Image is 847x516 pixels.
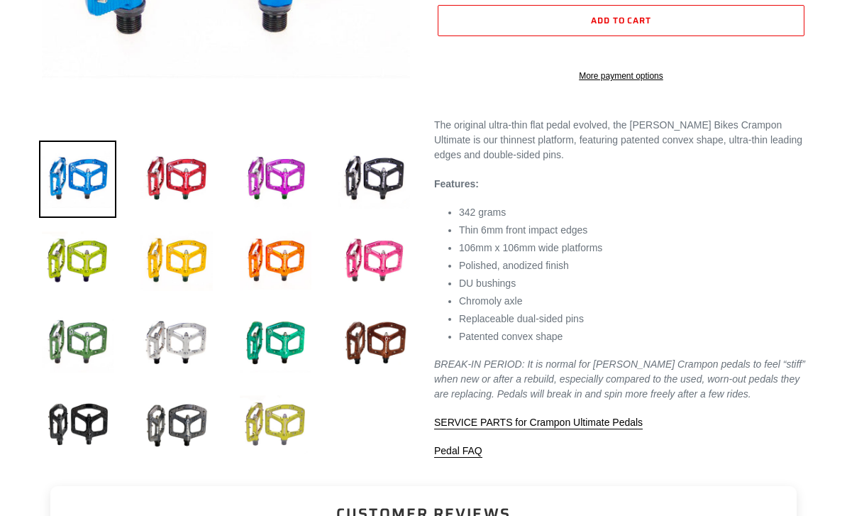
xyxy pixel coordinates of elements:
img: Load image into Gallery viewer, Crampon Ultimate Pedals [336,141,413,218]
a: Pedal FAQ [434,445,482,458]
img: Load image into Gallery viewer, Crampon Ultimate Pedals [138,304,215,382]
li: Chromoly axle [459,294,808,309]
span: Add to cart [591,13,652,27]
img: Load image into Gallery viewer, Crampon Ultimate Pedals [39,141,116,218]
img: Load image into Gallery viewer, Crampon Ultimate Pedals [336,222,413,300]
img: Load image into Gallery viewer, Crampon Ultimate Pedals [237,304,314,382]
img: Load image into Gallery viewer, Crampon Ultimate Pedals [237,222,314,300]
img: Load image into Gallery viewer, Crampon Ultimate Pedals [138,386,215,463]
a: More payment options [438,70,804,82]
img: Load image into Gallery viewer, Crampon Ultimate Pedals [237,386,314,463]
em: BREAK-IN PERIOD: It is normal for [PERSON_NAME] Crampon pedals to feel “stiff” when new or after ... [434,358,805,400]
li: Polished, anodized finish [459,258,808,273]
button: Add to cart [438,5,804,36]
strong: Features: [434,178,479,190]
img: Load image into Gallery viewer, Crampon Ultimate Pedals [237,141,314,218]
img: Load image into Gallery viewer, Crampon Ultimate Pedals [39,304,116,382]
img: Load image into Gallery viewer, Crampon Ultimate Pedals [39,222,116,300]
span: SERVICE PARTS for Crampon Ultimate Pedals [434,417,643,428]
li: Replaceable dual-sided pins [459,312,808,326]
li: Thin 6mm front impact edges [459,223,808,238]
a: SERVICE PARTS for Crampon Ultimate Pedals [434,417,643,429]
span: Patented convex shape [459,331,563,342]
img: Load image into Gallery viewer, Crampon Ultimate Pedals [336,304,413,382]
img: Load image into Gallery viewer, Crampon Ultimate Pedals [138,222,215,300]
li: DU bushings [459,276,808,291]
img: Load image into Gallery viewer, Crampon Ultimate Pedals [39,386,116,463]
li: 106mm x 106mm wide platforms [459,241,808,256]
img: Load image into Gallery viewer, Crampon Ultimate Pedals [138,141,215,218]
p: The original ultra-thin flat pedal evolved, the [PERSON_NAME] Bikes Crampon Ultimate is our thinn... [434,118,808,163]
li: 342 grams [459,205,808,220]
